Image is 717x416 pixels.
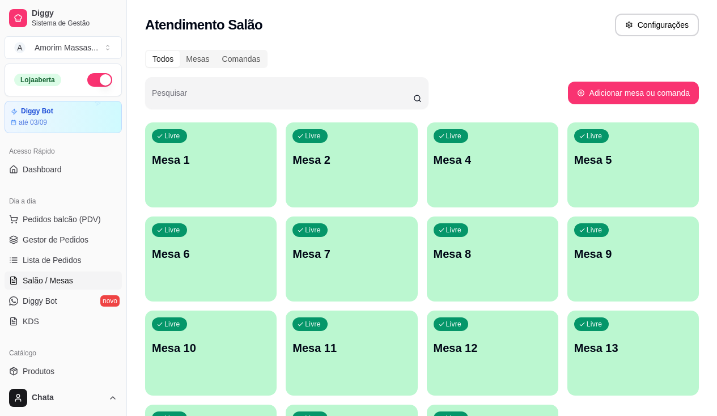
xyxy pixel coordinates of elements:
p: Mesa 6 [152,246,270,262]
button: LivreMesa 8 [427,217,558,302]
div: Catálogo [5,344,122,362]
span: Salão / Mesas [23,275,73,286]
p: Livre [446,131,462,141]
button: LivreMesa 1 [145,122,277,207]
p: Mesa 13 [574,340,692,356]
span: Dashboard [23,164,62,175]
span: A [14,42,26,53]
a: Diggy Botaté 03/09 [5,101,122,133]
a: Dashboard [5,160,122,179]
div: Mesas [180,51,215,67]
div: Loja aberta [14,74,61,86]
button: Adicionar mesa ou comanda [568,82,699,104]
p: Mesa 12 [434,340,551,356]
p: Mesa 5 [574,152,692,168]
span: Lista de Pedidos [23,254,82,266]
p: Mesa 4 [434,152,551,168]
a: Lista de Pedidos [5,251,122,269]
button: LivreMesa 4 [427,122,558,207]
button: LivreMesa 7 [286,217,417,302]
a: Gestor de Pedidos [5,231,122,249]
span: Gestor de Pedidos [23,234,88,245]
button: LivreMesa 12 [427,311,558,396]
span: KDS [23,316,39,327]
p: Livre [587,320,603,329]
button: LivreMesa 11 [286,311,417,396]
p: Livre [587,131,603,141]
div: Comandas [216,51,267,67]
p: Livre [164,320,180,329]
a: KDS [5,312,122,330]
p: Mesa 10 [152,340,270,356]
button: Alterar Status [87,73,112,87]
span: Diggy [32,9,117,19]
p: Livre [305,131,321,141]
span: Pedidos balcão (PDV) [23,214,101,225]
span: Chata [32,393,104,403]
p: Mesa 8 [434,246,551,262]
button: LivreMesa 9 [567,217,699,302]
h2: Atendimento Salão [145,16,262,34]
span: Sistema de Gestão [32,19,117,28]
span: Produtos [23,366,54,377]
p: Livre [446,226,462,235]
p: Livre [446,320,462,329]
button: LivreMesa 2 [286,122,417,207]
div: Todos [146,51,180,67]
div: Amorim Massas ... [35,42,98,53]
p: Livre [305,320,321,329]
button: LivreMesa 5 [567,122,699,207]
p: Mesa 1 [152,152,270,168]
p: Livre [164,226,180,235]
div: Dia a dia [5,192,122,210]
p: Mesa 2 [292,152,410,168]
div: Acesso Rápido [5,142,122,160]
input: Pesquisar [152,92,413,103]
p: Livre [164,131,180,141]
button: LivreMesa 6 [145,217,277,302]
p: Mesa 11 [292,340,410,356]
p: Mesa 7 [292,246,410,262]
article: até 03/09 [19,118,47,127]
button: LivreMesa 10 [145,311,277,396]
button: Select a team [5,36,122,59]
p: Livre [305,226,321,235]
span: Diggy Bot [23,295,57,307]
a: Produtos [5,362,122,380]
button: Configurações [615,14,699,36]
button: Chata [5,384,122,411]
a: Diggy Botnovo [5,292,122,310]
a: DiggySistema de Gestão [5,5,122,32]
article: Diggy Bot [21,107,53,116]
p: Livre [587,226,603,235]
button: LivreMesa 13 [567,311,699,396]
p: Mesa 9 [574,246,692,262]
a: Salão / Mesas [5,271,122,290]
button: Pedidos balcão (PDV) [5,210,122,228]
